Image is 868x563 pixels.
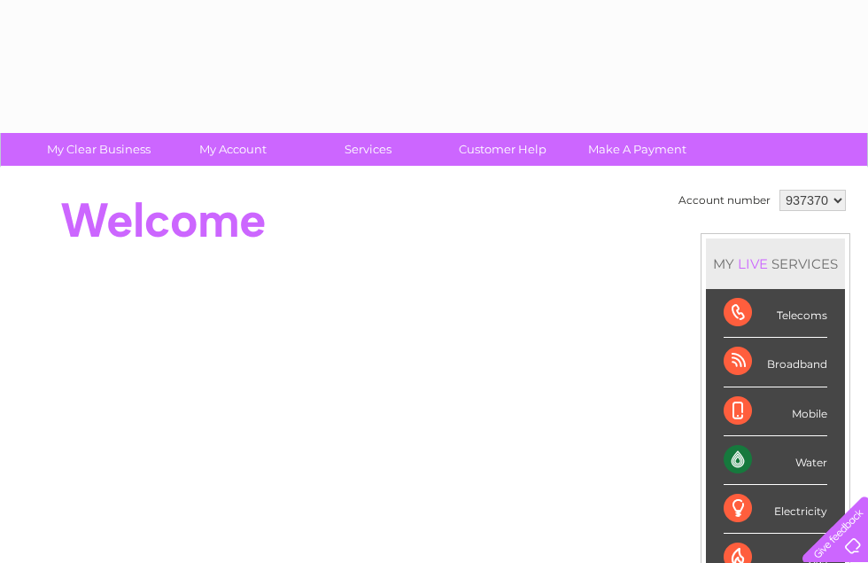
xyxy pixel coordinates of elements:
a: Services [295,133,441,166]
div: LIVE [734,255,771,272]
div: Electricity [724,485,827,534]
div: Water [724,436,827,485]
a: Customer Help [430,133,576,166]
a: Make A Payment [564,133,710,166]
div: Telecoms [724,289,827,338]
td: Account number [674,185,775,215]
a: My Account [160,133,306,166]
div: Broadband [724,338,827,387]
div: Mobile [724,387,827,436]
a: My Clear Business [26,133,172,166]
div: MY SERVICES [706,238,845,289]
